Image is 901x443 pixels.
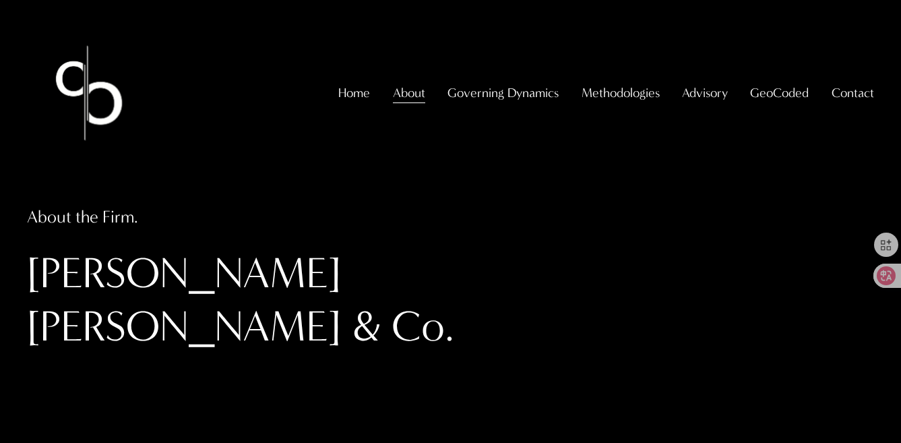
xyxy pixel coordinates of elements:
[582,80,660,106] a: folder dropdown
[750,80,809,106] a: folder dropdown
[447,80,559,106] a: folder dropdown
[27,206,411,229] h4: About the Firm.
[27,247,589,353] h1: [PERSON_NAME] [PERSON_NAME] & Co.
[832,82,874,105] span: Contact
[750,82,809,105] span: GeoCoded
[338,80,370,106] a: Home
[447,82,559,105] span: Governing Dynamics
[582,82,660,105] span: Methodologies
[682,80,728,106] a: folder dropdown
[832,80,874,106] a: folder dropdown
[27,31,151,155] img: Christopher Sanchez &amp; Co.
[393,82,425,105] span: About
[682,82,728,105] span: Advisory
[393,80,425,106] a: folder dropdown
